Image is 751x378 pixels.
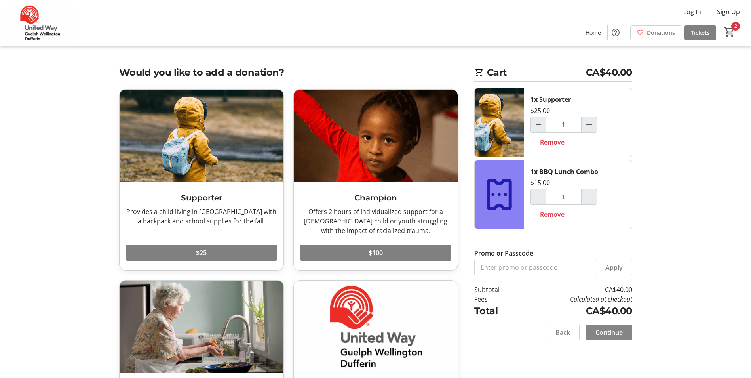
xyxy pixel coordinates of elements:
[300,207,451,235] div: Offers 2 hours of individualized support for a [DEMOGRAPHIC_DATA] child or youth struggling with ...
[586,325,632,340] button: Continue
[595,328,623,337] span: Continue
[683,7,701,17] span: Log In
[196,248,207,258] span: $25
[520,294,632,304] td: Calculated at checkout
[474,285,520,294] td: Subtotal
[294,90,458,182] img: Champion
[582,189,597,204] button: Increment by one
[711,6,746,18] button: Sign Up
[605,263,623,272] span: Apply
[596,260,632,275] button: Apply
[530,134,574,150] button: Remove
[300,245,451,261] button: $100
[126,192,277,204] h3: Supporter
[530,178,550,187] div: $15.00
[474,294,520,304] td: Fees
[608,25,624,40] button: Help
[531,189,546,204] button: Decrement by one
[717,7,740,17] span: Sign Up
[540,210,565,219] span: Remove
[474,248,533,258] label: Promo or Passcode
[520,285,632,294] td: CA$40.00
[520,304,632,318] td: CA$40.00
[647,29,675,37] span: Donations
[546,325,580,340] button: Back
[475,88,524,157] img: Supporter
[691,29,710,37] span: Tickets
[586,29,601,37] span: Home
[126,207,277,226] div: Provides a child living in [GEOGRAPHIC_DATA] with a backpack and school supplies for the fall.
[555,328,570,337] span: Back
[474,65,632,82] h2: Cart
[582,117,597,132] button: Increment by one
[722,25,737,39] button: Cart
[530,95,571,104] div: 1x Supporter
[586,65,632,80] span: CA$40.00
[119,65,458,80] h2: Would you like to add a donation?
[579,25,607,40] a: Home
[540,137,565,147] span: Remove
[5,3,75,43] img: United Way Guelph Wellington Dufferin's Logo
[294,281,458,373] img: Custom Amount
[530,206,574,222] button: Remove
[630,25,681,40] a: Donations
[126,245,277,261] button: $25
[474,304,520,318] td: Total
[530,106,550,115] div: $25.00
[684,25,716,40] a: Tickets
[531,117,546,132] button: Decrement by one
[300,192,451,204] h3: Champion
[530,167,598,176] div: 1x BBQ Lunch Combo
[474,260,589,275] input: Enter promo or passcode
[546,117,582,133] input: Supporter Quantity
[369,248,383,258] span: $100
[677,6,707,18] button: Log In
[546,189,582,205] input: BBQ Lunch Combo Quantity
[120,90,283,182] img: Supporter
[120,281,283,373] img: Everyday Hero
